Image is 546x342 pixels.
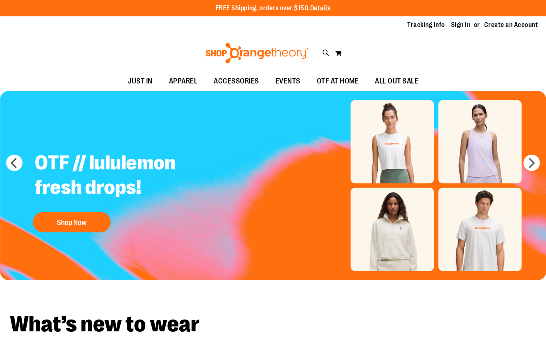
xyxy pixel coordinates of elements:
[29,144,232,208] h2: OTF // lululemon fresh drops!
[128,72,153,90] span: JUST IN
[216,4,331,13] p: FREE Shipping, orders over $150.
[214,72,259,90] span: ACCESSORIES
[204,43,310,63] img: Shop Orangetheory
[10,313,536,335] h2: What’s new to wear
[407,20,445,29] a: Tracking Info
[6,155,23,171] button: prev
[29,144,232,236] a: OTF // lululemon fresh drops! Shop Now
[169,72,198,90] span: APPAREL
[317,72,359,90] span: OTF AT HOME
[451,20,471,29] a: Sign In
[275,72,300,90] span: EVENTS
[484,20,538,29] a: Create an Account
[375,72,418,90] span: ALL OUT SALE
[523,155,540,171] button: next
[310,4,331,12] a: Details
[33,212,111,232] button: Shop Now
